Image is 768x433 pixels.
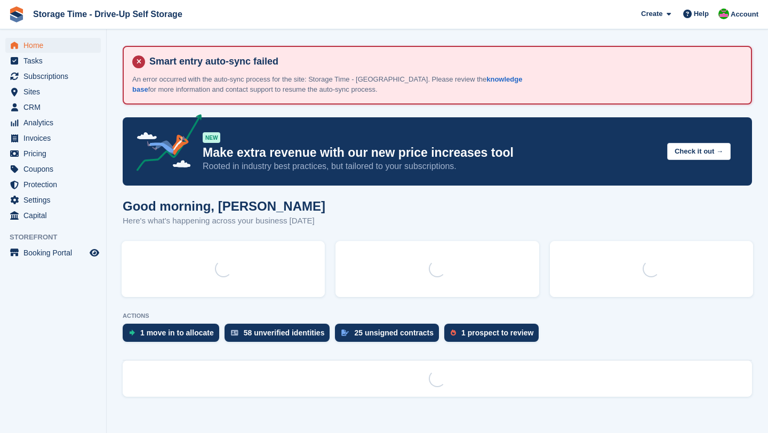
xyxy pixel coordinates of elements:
button: Check it out → [667,143,731,161]
a: menu [5,69,101,84]
a: menu [5,38,101,53]
a: menu [5,53,101,68]
span: Pricing [23,146,87,161]
span: Account [731,9,758,20]
a: menu [5,208,101,223]
img: price-adjustments-announcement-icon-8257ccfd72463d97f412b2fc003d46551f7dbcb40ab6d574587a9cd5c0d94... [127,114,202,175]
span: Settings [23,193,87,207]
span: CRM [23,100,87,115]
a: Storage Time - Drive-Up Self Storage [29,5,187,23]
div: NEW [203,132,220,143]
span: Create [641,9,662,19]
span: Analytics [23,115,87,130]
a: menu [5,115,101,130]
a: 1 prospect to review [444,324,544,347]
span: Help [694,9,709,19]
a: 58 unverified identities [225,324,335,347]
img: stora-icon-8386f47178a22dfd0bd8f6a31ec36ba5ce8667c1dd55bd0f319d3a0aa187defe.svg [9,6,25,22]
img: Saeed [718,9,729,19]
span: Subscriptions [23,69,87,84]
span: Storefront [10,232,106,243]
a: menu [5,146,101,161]
a: menu [5,131,101,146]
p: Here's what's happening across your business [DATE] [123,215,325,227]
a: Preview store [88,246,101,259]
p: Make extra revenue with our new price increases tool [203,145,659,161]
img: prospect-51fa495bee0391a8d652442698ab0144808aea92771e9ea1ae160a38d050c398.svg [451,330,456,336]
p: Rooted in industry best practices, but tailored to your subscriptions. [203,161,659,172]
a: 1 move in to allocate [123,324,225,347]
div: 58 unverified identities [244,328,325,337]
p: ACTIONS [123,312,752,319]
a: menu [5,162,101,177]
a: menu [5,84,101,99]
a: menu [5,100,101,115]
h1: Good morning, [PERSON_NAME] [123,199,325,213]
span: Protection [23,177,87,192]
img: verify_identity-adf6edd0f0f0b5bbfe63781bf79b02c33cf7c696d77639b501bdc392416b5a36.svg [231,330,238,336]
span: Booking Portal [23,245,87,260]
h4: Smart entry auto-sync failed [145,55,742,68]
span: Sites [23,84,87,99]
a: menu [5,245,101,260]
span: Coupons [23,162,87,177]
div: 25 unsigned contracts [354,328,434,337]
a: 25 unsigned contracts [335,324,444,347]
div: 1 move in to allocate [140,328,214,337]
a: menu [5,177,101,192]
span: Tasks [23,53,87,68]
div: 1 prospect to review [461,328,533,337]
span: Invoices [23,131,87,146]
span: Capital [23,208,87,223]
img: move_ins_to_allocate_icon-fdf77a2bb77ea45bf5b3d319d69a93e2d87916cf1d5bf7949dd705db3b84f3ca.svg [129,330,135,336]
p: An error occurred with the auto-sync process for the site: Storage Time - [GEOGRAPHIC_DATA]. Plea... [132,74,532,95]
a: menu [5,193,101,207]
img: contract_signature_icon-13c848040528278c33f63329250d36e43548de30e8caae1d1a13099fd9432cc5.svg [341,330,349,336]
span: Home [23,38,87,53]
